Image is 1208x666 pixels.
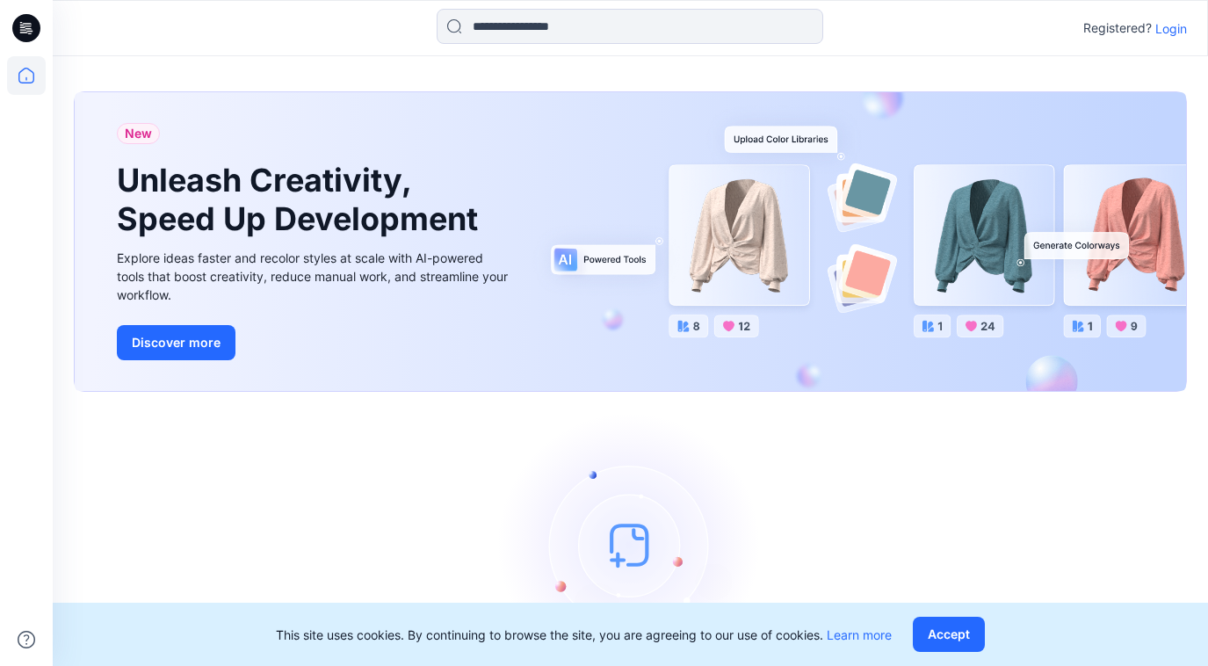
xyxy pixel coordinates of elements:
[117,325,235,360] button: Discover more
[1155,19,1187,38] p: Login
[125,123,152,144] span: New
[827,627,892,642] a: Learn more
[913,617,985,652] button: Accept
[1083,18,1152,39] p: Registered?
[276,626,892,644] p: This site uses cookies. By continuing to browse the site, you are agreeing to our use of cookies.
[117,325,512,360] a: Discover more
[117,249,512,304] div: Explore ideas faster and recolor styles at scale with AI-powered tools that boost creativity, red...
[117,162,486,237] h1: Unleash Creativity, Speed Up Development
